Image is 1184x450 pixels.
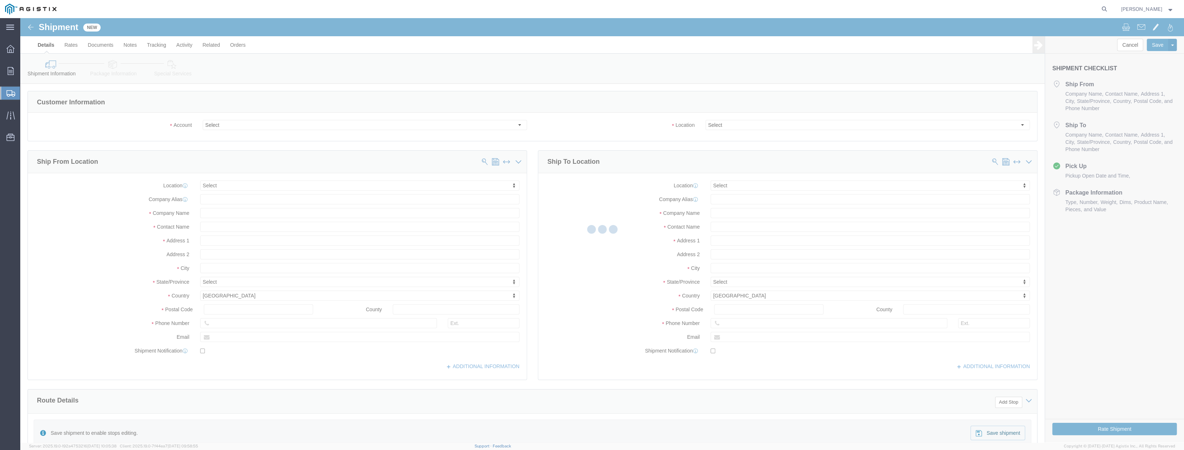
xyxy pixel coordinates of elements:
button: [PERSON_NAME] [1121,5,1174,13]
span: Bill Murphy [1121,5,1162,13]
img: logo [5,4,56,14]
span: [DATE] 10:05:38 [87,444,117,448]
a: Support [475,444,493,448]
span: [DATE] 09:58:55 [168,444,198,448]
span: Server: 2025.19.0-192a4753216 [29,444,117,448]
span: Client: 2025.19.0-7f44ea7 [120,444,198,448]
span: Copyright © [DATE]-[DATE] Agistix Inc., All Rights Reserved [1064,443,1175,449]
a: Feedback [492,444,511,448]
